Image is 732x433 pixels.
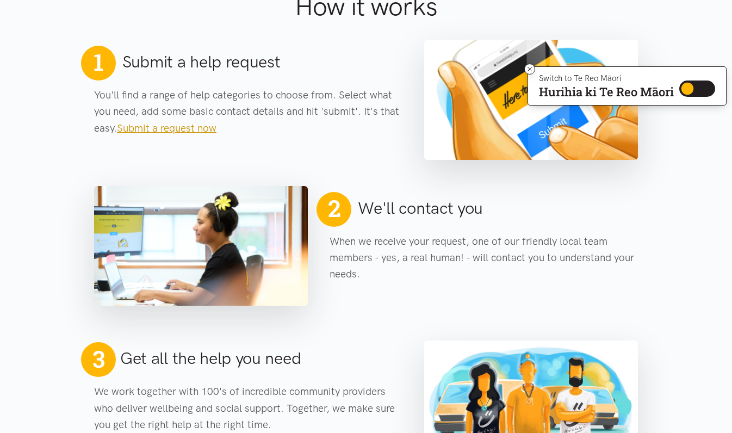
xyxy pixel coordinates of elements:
h2: Get all the help you need [120,347,301,370]
span: 2 [324,190,345,227]
p: Switch to Te Reo Māori [539,75,674,82]
p: When we receive your request, one of our friendly local team members - yes, a real human! - will ... [330,233,638,283]
span: 1 [94,48,103,76]
p: Hurihia ki Te Reo Māori [539,87,674,97]
span: 3 [92,345,104,373]
p: You'll find a range of help categories to choose from. Select what you need, add some basic conta... [94,87,402,137]
h2: Submit a help request [122,51,281,73]
h2: We'll contact you [358,197,483,220]
p: We work together with 100's of incredible community providers who deliver wellbeing and social su... [94,383,402,433]
a: Submit a request now [117,122,216,134]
